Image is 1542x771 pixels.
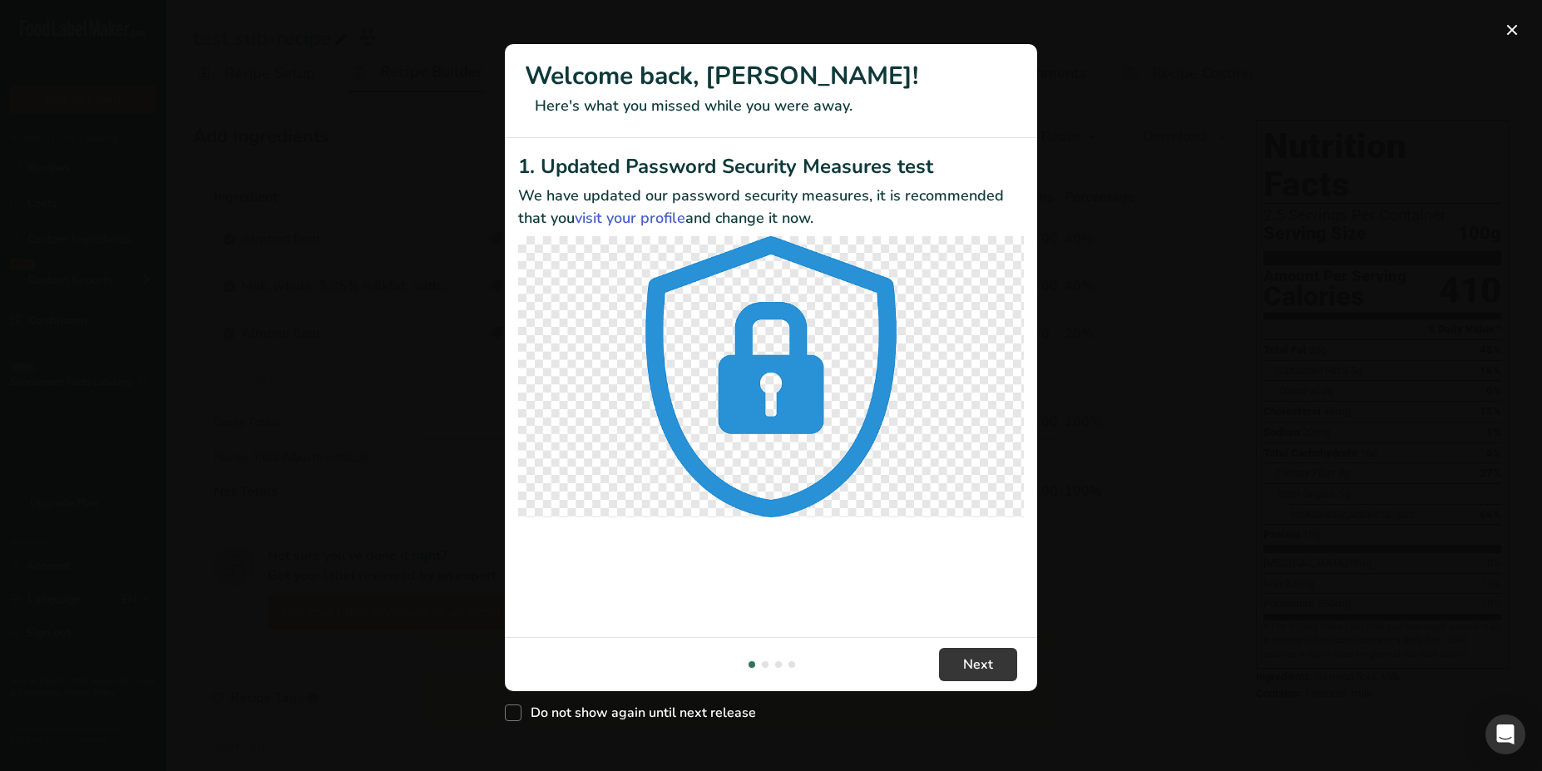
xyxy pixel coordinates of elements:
button: Next [939,648,1017,681]
p: Here's what you missed while you were away. [525,95,1017,117]
div: Open Intercom Messenger [1485,714,1525,754]
span: Next [963,655,993,675]
img: Updated Password Security Measures test [518,236,1024,517]
p: We have updated our password security measures, it is recommended that you and change it now. [518,185,1024,230]
span: Do not show again until next release [521,704,756,721]
h2: 1. Updated Password Security Measures test [518,151,1024,181]
a: visit your profile [575,208,685,228]
h1: Welcome back, [PERSON_NAME]! [525,57,1017,95]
